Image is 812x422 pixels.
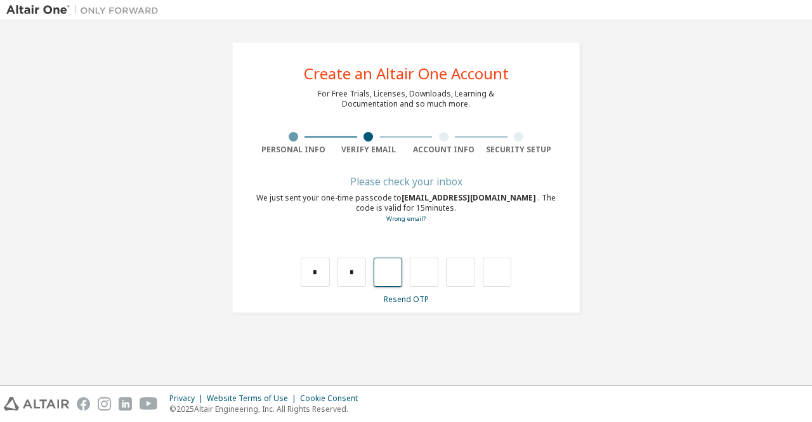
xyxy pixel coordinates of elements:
div: Security Setup [481,145,557,155]
img: facebook.svg [77,397,90,411]
img: altair_logo.svg [4,397,69,411]
div: For Free Trials, Licenses, Downloads, Learning & Documentation and so much more. [318,89,494,109]
img: linkedin.svg [119,397,132,411]
img: instagram.svg [98,397,111,411]
div: Verify Email [331,145,407,155]
div: Cookie Consent [300,393,365,404]
div: We just sent your one-time passcode to . The code is valid for 15 minutes. [256,193,556,224]
span: [EMAIL_ADDRESS][DOMAIN_NAME] [402,192,538,203]
img: Altair One [6,4,165,16]
div: Create an Altair One Account [304,66,509,81]
div: Personal Info [256,145,331,155]
div: Website Terms of Use [207,393,300,404]
div: Account Info [406,145,481,155]
a: Go back to the registration form [386,214,426,223]
p: © 2025 Altair Engineering, Inc. All Rights Reserved. [169,404,365,414]
div: Please check your inbox [256,178,556,185]
img: youtube.svg [140,397,158,411]
div: Privacy [169,393,207,404]
a: Resend OTP [384,294,429,305]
